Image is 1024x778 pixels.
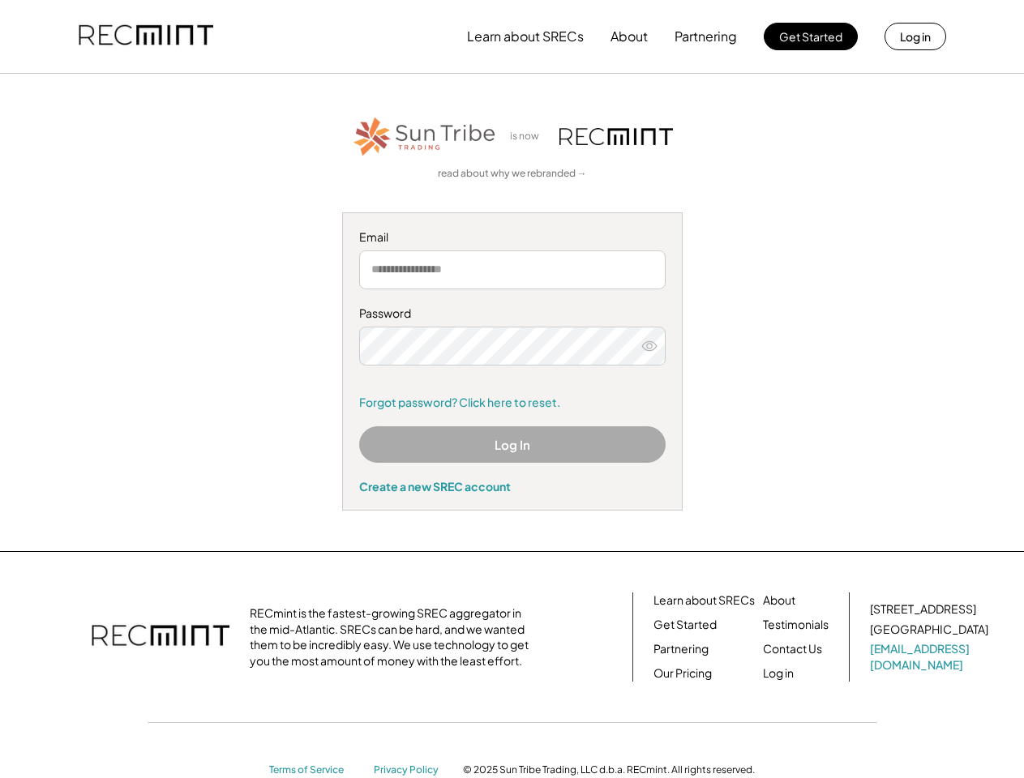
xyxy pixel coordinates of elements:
[269,763,358,777] a: Terms of Service
[885,23,946,50] button: Log in
[79,9,213,64] img: recmint-logotype%403x.png
[675,20,737,53] button: Partnering
[763,665,794,682] a: Log in
[653,665,712,682] a: Our Pricing
[763,641,822,657] a: Contact Us
[92,609,229,665] img: recmint-logotype%403x.png
[611,20,648,53] button: About
[438,167,587,181] a: read about why we rebranded →
[870,601,976,618] div: [STREET_ADDRESS]
[359,306,666,322] div: Password
[763,617,829,633] a: Testimonials
[359,479,666,494] div: Create a new SREC account
[463,763,755,776] div: © 2025 Sun Tribe Trading, LLC d.b.a. RECmint. All rights reserved.
[359,395,666,411] a: Forgot password? Click here to reset.
[653,617,717,633] a: Get Started
[352,114,498,159] img: STT_Horizontal_Logo%2B-%2BColor.png
[653,592,755,609] a: Learn about SRECs
[359,229,666,246] div: Email
[359,426,666,463] button: Log In
[467,20,584,53] button: Learn about SRECs
[763,592,795,609] a: About
[506,130,551,143] div: is now
[764,23,858,50] button: Get Started
[870,622,988,638] div: [GEOGRAPHIC_DATA]
[250,605,538,669] div: RECmint is the fastest-growing SREC aggregator in the mid-Atlantic. SRECs can be hard, and we wan...
[653,641,709,657] a: Partnering
[559,128,673,145] img: recmint-logotype%403x.png
[374,763,447,777] a: Privacy Policy
[870,641,992,673] a: [EMAIL_ADDRESS][DOMAIN_NAME]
